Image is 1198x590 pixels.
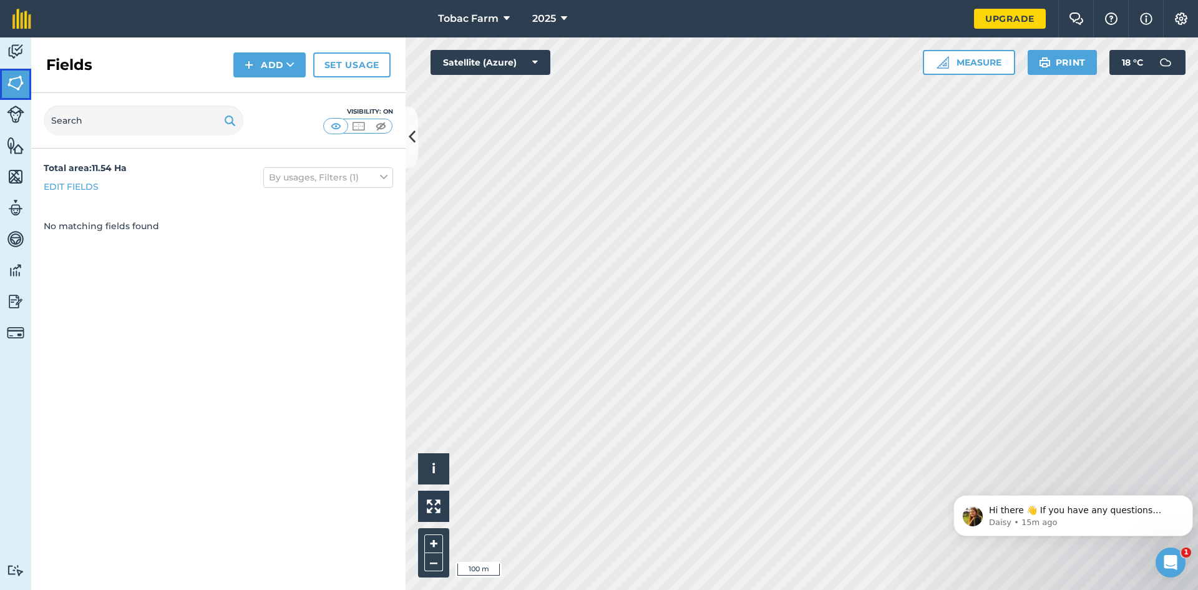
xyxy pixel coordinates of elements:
img: svg+xml;base64,PHN2ZyB4bWxucz0iaHR0cDovL3d3dy53My5vcmcvMjAwMC9zdmciIHdpZHRoPSI1NiIgaGVpZ2h0PSI2MC... [7,167,24,186]
img: A question mark icon [1104,12,1119,25]
button: i [418,453,449,484]
button: + [424,534,443,553]
img: svg+xml;base64,PD94bWwgdmVyc2lvbj0iMS4wIiBlbmNvZGluZz0idXRmLTgiPz4KPCEtLSBHZW5lcmF0b3I6IEFkb2JlIE... [1153,50,1178,75]
a: Edit fields [44,180,99,194]
img: svg+xml;base64,PD94bWwgdmVyc2lvbj0iMS4wIiBlbmNvZGluZz0idXRmLTgiPz4KPCEtLSBHZW5lcmF0b3I6IEFkb2JlIE... [7,324,24,342]
button: Add [233,52,306,77]
input: Search [44,106,243,135]
img: Two speech bubbles overlapping with the left bubble in the forefront [1069,12,1084,25]
img: svg+xml;base64,PHN2ZyB4bWxucz0iaHR0cDovL3d3dy53My5vcmcvMjAwMC9zdmciIHdpZHRoPSIxNyIgaGVpZ2h0PSIxNy... [1140,11,1152,26]
div: No matching fields found [31,207,406,245]
button: – [424,553,443,571]
button: Satellite (Azure) [431,50,550,75]
span: 1 [1181,548,1191,558]
h2: Fields [46,55,92,75]
img: svg+xml;base64,PHN2ZyB4bWxucz0iaHR0cDovL3d3dy53My5vcmcvMjAwMC9zdmciIHdpZHRoPSI1MCIgaGVpZ2h0PSI0MC... [328,120,344,132]
img: svg+xml;base64,PD94bWwgdmVyc2lvbj0iMS4wIiBlbmNvZGluZz0idXRmLTgiPz4KPCEtLSBHZW5lcmF0b3I6IEFkb2JlIE... [7,199,24,217]
button: By usages, Filters (1) [263,167,393,187]
div: Visibility: On [323,107,393,117]
img: svg+xml;base64,PD94bWwgdmVyc2lvbj0iMS4wIiBlbmNvZGluZz0idXRmLTgiPz4KPCEtLSBHZW5lcmF0b3I6IEFkb2JlIE... [7,292,24,311]
img: svg+xml;base64,PD94bWwgdmVyc2lvbj0iMS4wIiBlbmNvZGluZz0idXRmLTgiPz4KPCEtLSBHZW5lcmF0b3I6IEFkb2JlIE... [7,564,24,576]
img: svg+xml;base64,PHN2ZyB4bWxucz0iaHR0cDovL3d3dy53My5vcmcvMjAwMC9zdmciIHdpZHRoPSI1NiIgaGVpZ2h0PSI2MC... [7,136,24,155]
span: i [432,461,436,476]
img: svg+xml;base64,PD94bWwgdmVyc2lvbj0iMS4wIiBlbmNvZGluZz0idXRmLTgiPz4KPCEtLSBHZW5lcmF0b3I6IEFkb2JlIE... [7,42,24,61]
img: svg+xml;base64,PHN2ZyB4bWxucz0iaHR0cDovL3d3dy53My5vcmcvMjAwMC9zdmciIHdpZHRoPSIxNCIgaGVpZ2h0PSIyNC... [245,57,253,72]
img: svg+xml;base64,PD94bWwgdmVyc2lvbj0iMS4wIiBlbmNvZGluZz0idXRmLTgiPz4KPCEtLSBHZW5lcmF0b3I6IEFkb2JlIE... [7,261,24,280]
img: fieldmargin Logo [12,9,31,29]
img: A cog icon [1174,12,1189,25]
img: svg+xml;base64,PHN2ZyB4bWxucz0iaHR0cDovL3d3dy53My5vcmcvMjAwMC9zdmciIHdpZHRoPSIxOSIgaGVpZ2h0PSIyNC... [224,113,236,128]
a: Upgrade [974,9,1046,29]
img: Four arrows, one pointing top left, one top right, one bottom right and the last bottom left [427,499,441,513]
button: Measure [923,50,1015,75]
img: svg+xml;base64,PHN2ZyB4bWxucz0iaHR0cDovL3d3dy53My5vcmcvMjAwMC9zdmciIHdpZHRoPSIxOSIgaGVpZ2h0PSIyNC... [1039,55,1051,70]
img: svg+xml;base64,PHN2ZyB4bWxucz0iaHR0cDovL3d3dy53My5vcmcvMjAwMC9zdmciIHdpZHRoPSI1NiIgaGVpZ2h0PSI2MC... [7,74,24,92]
img: svg+xml;base64,PHN2ZyB4bWxucz0iaHR0cDovL3d3dy53My5vcmcvMjAwMC9zdmciIHdpZHRoPSI1MCIgaGVpZ2h0PSI0MC... [373,120,389,132]
span: Tobac Farm [438,11,499,26]
a: Set usage [313,52,391,77]
img: svg+xml;base64,PD94bWwgdmVyc2lvbj0iMS4wIiBlbmNvZGluZz0idXRmLTgiPz4KPCEtLSBHZW5lcmF0b3I6IEFkb2JlIE... [7,230,24,248]
iframe: Intercom notifications message [948,469,1198,556]
img: svg+xml;base64,PHN2ZyB4bWxucz0iaHR0cDovL3d3dy53My5vcmcvMjAwMC9zdmciIHdpZHRoPSI1MCIgaGVpZ2h0PSI0MC... [351,120,366,132]
button: 18 °C [1109,50,1186,75]
img: Ruler icon [937,56,949,69]
button: Print [1028,50,1098,75]
span: 18 ° C [1122,50,1143,75]
img: svg+xml;base64,PD94bWwgdmVyc2lvbj0iMS4wIiBlbmNvZGluZz0idXRmLTgiPz4KPCEtLSBHZW5lcmF0b3I6IEFkb2JlIE... [7,106,24,123]
iframe: Intercom live chat [1156,548,1186,578]
span: 2025 [532,11,556,26]
strong: Total area : 11.54 Ha [44,162,127,174]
